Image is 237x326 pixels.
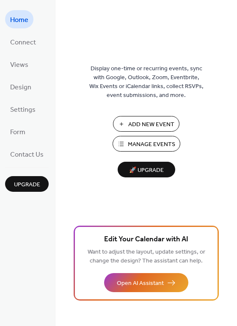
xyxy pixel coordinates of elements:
[118,162,175,177] button: 🚀 Upgrade
[10,58,28,72] span: Views
[10,103,36,116] span: Settings
[5,55,33,73] a: Views
[5,10,33,28] a: Home
[14,180,40,189] span: Upgrade
[5,77,36,96] a: Design
[113,136,180,152] button: Manage Events
[10,14,28,27] span: Home
[117,279,164,288] span: Open AI Assistant
[10,126,25,139] span: Form
[10,36,36,49] span: Connect
[104,234,188,246] span: Edit Your Calendar with AI
[10,81,31,94] span: Design
[5,176,49,192] button: Upgrade
[104,273,188,292] button: Open AI Assistant
[5,100,41,118] a: Settings
[89,64,204,100] span: Display one-time or recurring events, sync with Google, Outlook, Zoom, Eventbrite, Wix Events or ...
[113,116,179,132] button: Add New Event
[5,122,30,141] a: Form
[5,145,49,163] a: Contact Us
[5,33,41,51] a: Connect
[128,120,174,129] span: Add New Event
[128,140,175,149] span: Manage Events
[88,246,205,267] span: Want to adjust the layout, update settings, or change the design? The assistant can help.
[123,165,170,176] span: 🚀 Upgrade
[10,148,44,161] span: Contact Us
